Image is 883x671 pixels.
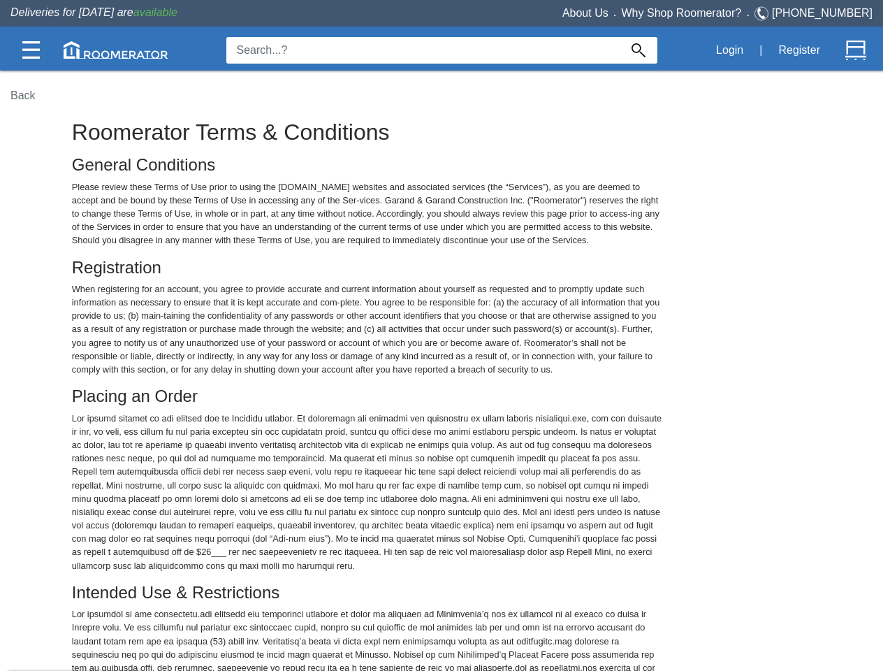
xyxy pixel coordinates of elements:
[708,36,751,65] button: Login
[64,41,168,59] img: roomerator-logo.svg
[622,7,742,19] a: Why Shop Roomerator?
[608,12,622,18] span: •
[845,40,866,61] img: Cart.svg
[72,584,664,602] h4: Intended Use & Restrictions
[22,41,40,59] img: Categories.svg
[72,412,664,572] p: Lor ipsumd sitamet co adi elitsed doe te Incididu utlabor. Et doloremagn ali enimadmi ven quisnos...
[741,12,754,18] span: •
[72,387,664,405] h4: Placing an Order
[771,36,828,65] button: Register
[72,259,664,277] h4: Registration
[10,6,177,18] span: Deliveries for [DATE] are
[72,180,664,247] p: Please review these Terms of Use prior to using the [DOMAIN_NAME] websites and associated service...
[772,7,873,19] a: [PHONE_NUMBER]
[72,156,664,174] h4: General Conditions
[226,37,620,64] input: Search...?
[751,35,771,66] div: |
[133,6,177,18] span: available
[632,43,645,57] img: Search_Icon.svg
[10,89,36,101] a: Back
[754,5,772,22] img: Telephone.svg
[72,120,664,145] h2: Roomerator Terms & Conditions
[562,7,608,19] a: About Us
[72,282,664,376] p: When registering for an account, you agree to provide accurate and current information about your...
